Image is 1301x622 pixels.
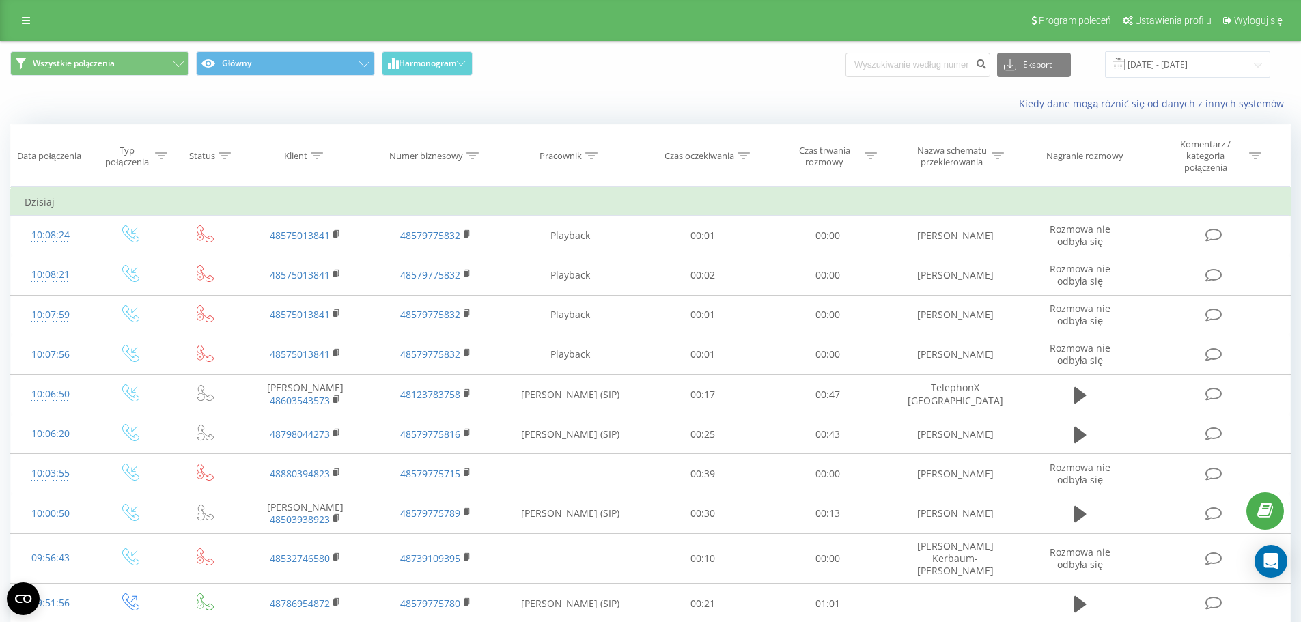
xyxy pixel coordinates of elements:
a: 48603543573 [270,394,330,407]
td: 00:17 [641,375,766,414]
td: [PERSON_NAME] [890,494,1020,533]
div: 10:06:20 [25,421,77,447]
td: 00:00 [766,295,891,335]
div: Komentarz / kategoria połączenia [1166,139,1246,173]
a: 48503938923 [270,513,330,526]
a: 48579775832 [400,268,460,281]
a: 48579775832 [400,229,460,242]
div: Klient [284,150,307,162]
td: [PERSON_NAME] [890,335,1020,374]
td: [PERSON_NAME] [240,375,370,414]
span: Rozmowa nie odbyła się [1050,223,1110,248]
td: 00:43 [766,414,891,454]
a: 48123783758 [400,388,460,401]
span: Rozmowa nie odbyła się [1050,302,1110,327]
span: Rozmowa nie odbyła się [1050,262,1110,287]
div: Status [189,150,215,162]
span: Wyloguj się [1234,15,1283,26]
td: [PERSON_NAME] [890,454,1020,494]
div: Typ połączenia [102,145,151,168]
span: Program poleceń [1039,15,1111,26]
input: Wyszukiwanie według numeru [845,53,990,77]
a: 48786954872 [270,597,330,610]
td: [PERSON_NAME] [890,295,1020,335]
a: 48798044273 [270,427,330,440]
a: 48579775780 [400,597,460,610]
div: Data połączenia [17,150,81,162]
button: Harmonogram [382,51,473,76]
button: Open CMP widget [7,582,40,615]
div: 10:07:59 [25,302,77,328]
div: 10:07:56 [25,341,77,368]
td: [PERSON_NAME] [890,216,1020,255]
td: 00:10 [641,533,766,584]
div: 09:51:56 [25,590,77,617]
td: 00:13 [766,494,891,533]
a: 48579775816 [400,427,460,440]
td: Playback [501,335,641,374]
div: 09:56:43 [25,545,77,571]
a: 48575013841 [270,268,330,281]
a: Kiedy dane mogą różnić się od danych z innych systemów [1019,97,1291,110]
td: TelephonX [GEOGRAPHIC_DATA] [890,375,1020,414]
div: 10:08:24 [25,222,77,249]
td: [PERSON_NAME] [890,255,1020,295]
div: 10:08:21 [25,261,77,288]
td: [PERSON_NAME] (SIP) [501,375,641,414]
a: 48739109395 [400,552,460,565]
a: 48579775789 [400,507,460,520]
div: Nazwa schematu przekierowania [915,145,988,168]
a: 48579775832 [400,308,460,321]
td: 00:02 [641,255,766,295]
span: Wszystkie połączenia [33,58,115,69]
button: Wszystkie połączenia [10,51,189,76]
button: Eksport [997,53,1071,77]
td: 00:47 [766,375,891,414]
div: 10:00:50 [25,500,77,527]
td: 00:00 [766,335,891,374]
span: Ustawienia profilu [1135,15,1212,26]
td: [PERSON_NAME] [240,494,370,533]
a: 48575013841 [270,229,330,242]
td: [PERSON_NAME] (SIP) [501,414,641,454]
td: Playback [501,216,641,255]
span: Rozmowa nie odbyła się [1050,341,1110,367]
button: Główny [196,51,375,76]
a: 48575013841 [270,308,330,321]
div: 10:06:50 [25,381,77,408]
td: 00:30 [641,494,766,533]
span: Rozmowa nie odbyła się [1050,546,1110,571]
td: [PERSON_NAME] Kerbaum-[PERSON_NAME] [890,533,1020,584]
td: Playback [501,295,641,335]
td: 00:01 [641,335,766,374]
td: 00:00 [766,533,891,584]
td: 00:01 [641,295,766,335]
td: [PERSON_NAME] (SIP) [501,494,641,533]
td: 00:00 [766,454,891,494]
a: 48575013841 [270,348,330,361]
a: 48880394823 [270,467,330,480]
td: 00:00 [766,255,891,295]
div: Nagranie rozmowy [1046,150,1123,162]
td: Playback [501,255,641,295]
a: 48532746580 [270,552,330,565]
div: Pracownik [540,150,582,162]
td: 00:25 [641,414,766,454]
a: 48579775832 [400,348,460,361]
div: Czas trwania rozmowy [788,145,861,168]
td: [PERSON_NAME] [890,414,1020,454]
td: 00:00 [766,216,891,255]
div: Czas oczekiwania [665,150,734,162]
div: Numer biznesowy [389,150,463,162]
div: 10:03:55 [25,460,77,487]
div: Open Intercom Messenger [1255,545,1287,578]
a: 48579775715 [400,467,460,480]
td: 00:39 [641,454,766,494]
span: Harmonogram [399,59,456,68]
td: Dzisiaj [11,188,1291,216]
td: 00:01 [641,216,766,255]
span: Rozmowa nie odbyła się [1050,461,1110,486]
